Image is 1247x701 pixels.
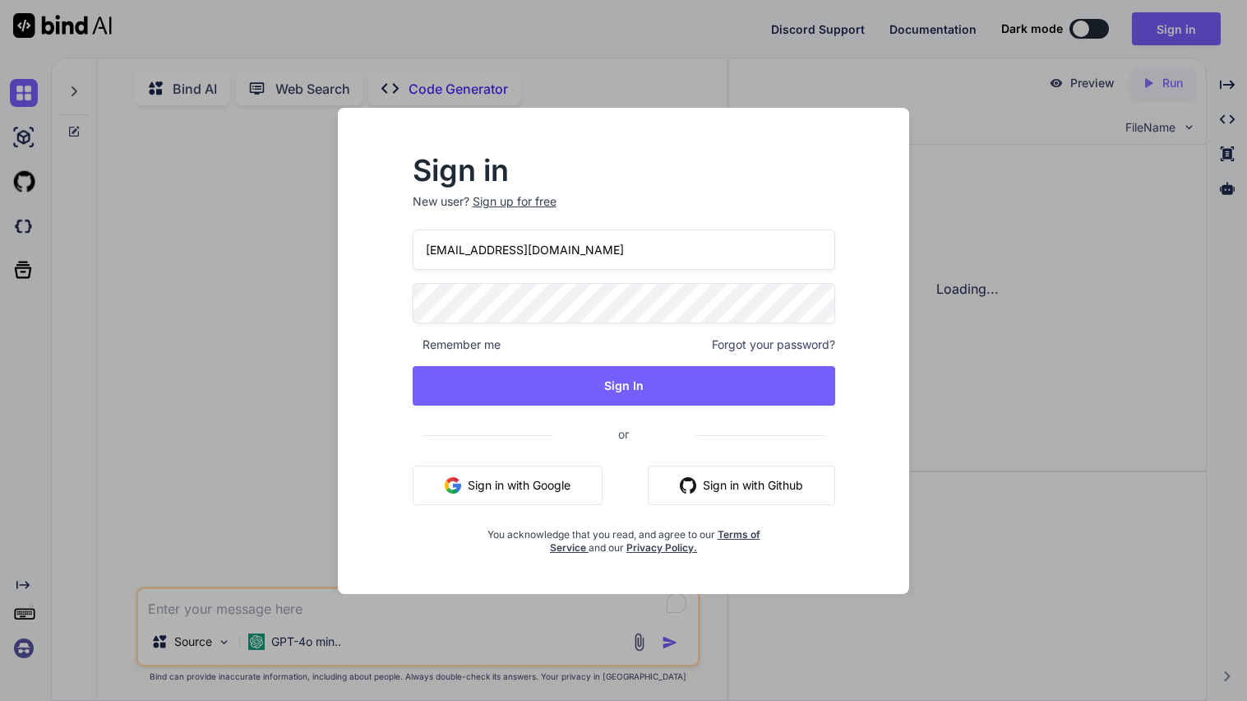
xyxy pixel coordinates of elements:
div: Sign up for free [473,193,557,210]
button: Sign in with Google [413,466,603,505]
img: github [680,477,696,494]
img: google [445,477,461,494]
button: Sign In [413,366,835,406]
span: or [552,414,695,454]
div: You acknowledge that you read, and agree to our and our [483,518,764,555]
span: Remember me [413,337,501,353]
p: New user? [413,193,835,230]
h2: Sign in [413,157,835,183]
a: Terms of Service [550,528,760,554]
input: Login or Email [413,230,835,270]
a: Privacy Policy. [626,541,697,554]
button: Sign in with Github [648,466,835,505]
span: Forgot your password? [712,337,835,353]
